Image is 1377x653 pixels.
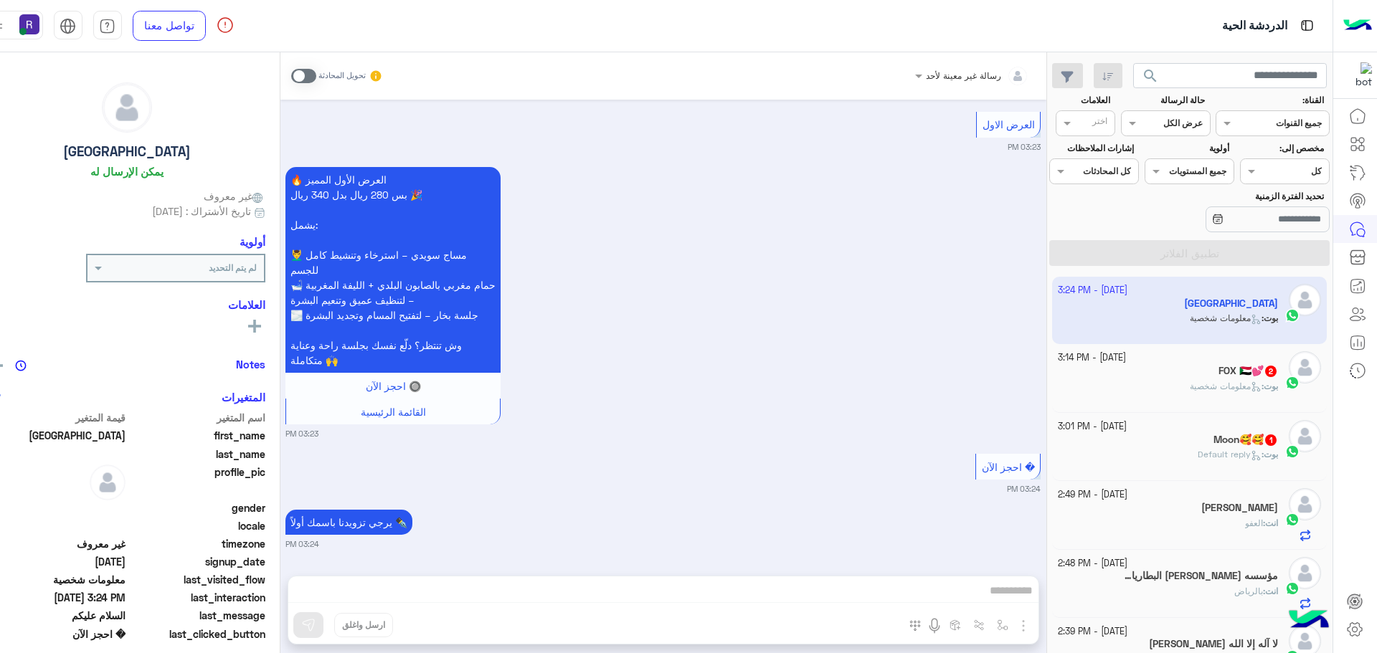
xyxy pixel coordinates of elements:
[1007,483,1041,495] small: 03:24 PM
[1122,94,1205,107] label: حالة الرسالة
[1263,586,1278,596] b: :
[133,11,206,41] a: تواصل معنا
[1264,381,1278,391] span: بوت
[1222,16,1287,36] p: الدردشة الحية
[1262,449,1278,459] b: :
[1262,381,1278,391] b: :
[1285,513,1300,527] img: WhatsApp
[128,626,265,642] span: last_clicked_button
[1218,94,1324,107] label: القناة:
[1058,625,1127,639] small: [DATE] - 2:39 PM
[1289,351,1321,383] img: defaultAdmin.png
[90,165,164,178] h6: يمكن الإرسال له
[19,14,39,34] img: userImage
[1285,581,1300,596] img: WhatsApp
[1219,365,1278,377] h5: FOX 🇸🇩💕
[982,461,1035,473] span: � احجز الآن
[1142,67,1159,85] span: search
[334,613,393,637] button: ارسل واغلق
[1343,11,1372,41] img: Logo
[1285,376,1300,390] img: WhatsApp
[103,83,151,132] img: defaultAdmin.png
[1245,518,1263,528] span: العفو
[1008,141,1041,153] small: 03:23 PM
[128,536,265,551] span: timezone
[1234,586,1263,596] span: بالرياض
[1263,518,1278,528] b: :
[128,554,265,569] span: signup_date
[93,11,122,41] a: tab
[366,380,421,392] span: 🔘 احجز الآن
[1058,488,1127,502] small: [DATE] - 2:49 PM
[285,510,412,535] p: 1/10/2025, 3:24 PM
[1146,190,1324,203] label: تحديد الفترة الزمنية
[128,447,265,462] span: last_name
[361,406,426,418] span: القائمة الرئيسية
[1265,434,1277,446] span: 1
[1058,351,1126,365] small: [DATE] - 3:14 PM
[318,70,366,82] small: تحويل المحادثة
[1149,638,1278,650] h5: لا آله إلا الله محمد رسول
[983,118,1035,130] span: العرض الاول
[128,608,265,623] span: last_message
[1198,449,1262,459] span: Default reply
[1213,434,1278,446] h5: Moon🥰🥰
[217,16,234,34] img: spinner
[1298,16,1316,34] img: tab
[1289,488,1321,520] img: defaultAdmin.png
[128,500,265,515] span: gender
[128,464,265,497] span: profile_pic
[1124,570,1278,582] h5: مؤسسه فارس هادي البطاريات وزينه السيارات
[1265,586,1278,596] span: انت
[128,518,265,533] span: locale
[1265,366,1277,377] span: 2
[1051,94,1110,107] label: العلامات
[926,70,1001,81] span: رسالة غير معينة لأحد
[222,391,265,404] h6: المتغيرات
[1241,142,1324,155] label: مخصص إلى:
[1133,63,1168,94] button: search
[1289,420,1321,452] img: defaultAdmin.png
[1289,557,1321,589] img: defaultAdmin.png
[1058,557,1127,571] small: [DATE] - 2:48 PM
[1284,596,1334,646] img: hulul-logo.png
[128,410,265,425] span: اسم المتغير
[1346,62,1372,88] img: 322853014244696
[236,358,265,371] h6: Notes
[1058,420,1127,434] small: [DATE] - 3:01 PM
[60,18,76,34] img: tab
[1092,115,1109,131] div: اختر
[285,167,501,373] p: 1/10/2025, 3:23 PM
[152,204,251,219] span: تاريخ الأشتراك : [DATE]
[1285,444,1300,459] img: WhatsApp
[128,590,265,605] span: last_interaction
[1051,142,1134,155] label: إشارات الملاحظات
[1264,449,1278,459] span: بوت
[240,235,265,248] h6: أولوية
[209,262,257,273] b: لم يتم التحديد
[1190,381,1262,391] span: معلومات شخصية
[128,572,265,587] span: last_visited_flow
[128,428,265,443] span: first_name
[204,189,265,204] span: غير معروف
[1265,518,1278,528] span: انت
[15,360,27,371] img: notes
[1049,240,1330,266] button: تطبيق الفلاتر
[285,428,318,439] small: 03:23 PM
[285,538,319,550] small: 03:24 PM
[90,464,126,500] img: defaultAdmin.png
[63,143,191,160] h5: [GEOGRAPHIC_DATA]
[1201,502,1278,514] h5: Omar
[99,18,115,34] img: tab
[1146,142,1229,155] label: أولوية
